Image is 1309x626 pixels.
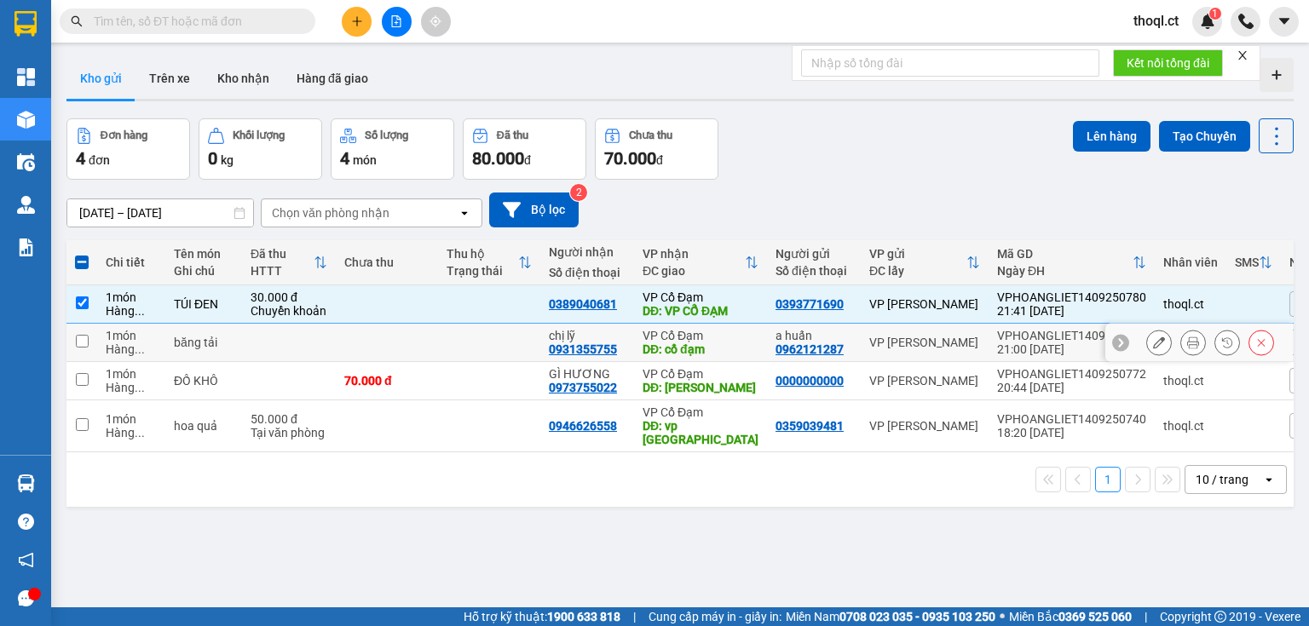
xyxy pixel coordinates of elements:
[251,290,327,304] div: 30.000 đ
[1009,607,1132,626] span: Miền Bắc
[649,607,781,626] span: Cung cấp máy in - giấy in:
[447,247,518,261] div: Thu hộ
[869,419,980,433] div: VP [PERSON_NAME]
[861,240,989,285] th: Toggle SortBy
[365,129,408,141] div: Số lượng
[1209,8,1221,20] sup: 1
[17,474,35,492] img: warehouse-icon
[18,514,34,530] span: question-circle
[14,11,37,37] img: logo-vxr
[390,15,402,27] span: file-add
[340,148,349,169] span: 4
[549,266,626,279] div: Số điện thoại
[71,15,83,27] span: search
[353,153,377,167] span: món
[1000,613,1005,620] span: ⚪️
[1238,14,1254,29] img: phone-icon
[1262,473,1276,486] svg: open
[643,342,758,356] div: DĐ: cổ đạm
[106,304,157,318] div: Hàng thông thường
[251,412,327,426] div: 50.000 đ
[331,118,454,180] button: Số lượng4món
[1120,10,1192,32] span: thoql.ct
[89,153,110,167] span: đơn
[1163,297,1218,311] div: thoql.ct
[17,111,35,129] img: warehouse-icon
[547,610,620,623] strong: 1900 633 818
[869,336,980,349] div: VP [PERSON_NAME]
[463,118,586,180] button: Đã thu80.000đ
[604,148,656,169] span: 70.000
[106,290,157,304] div: 1 món
[17,196,35,214] img: warehouse-icon
[106,367,157,381] div: 1 món
[776,247,852,261] div: Người gửi
[1145,607,1147,626] span: |
[997,342,1146,356] div: 21:00 [DATE]
[438,240,540,285] th: Toggle SortBy
[283,58,382,99] button: Hàng đã giao
[643,329,758,342] div: VP Cổ Đạm
[643,381,758,394] div: DĐ: XUÂN VIÊN
[643,247,745,261] div: VP nhận
[1200,14,1215,29] img: icon-new-feature
[997,290,1146,304] div: VPHOANGLIET1409250780
[643,264,745,278] div: ĐC giao
[101,129,147,141] div: Đơn hàng
[66,118,190,180] button: Đơn hàng4đơn
[421,7,451,37] button: aim
[1146,330,1172,355] div: Sửa đơn hàng
[174,374,234,388] div: ĐỒ KHÔ
[549,342,617,356] div: 0931355755
[1235,256,1259,269] div: SMS
[106,426,157,439] div: Hàng thông thường
[629,129,672,141] div: Chưa thu
[135,381,145,394] span: ...
[1127,54,1209,72] span: Kết nối tổng đài
[106,381,157,394] div: Hàng thông thường
[549,381,617,394] div: 0973755022
[447,264,518,278] div: Trạng thái
[776,329,852,342] div: a huấn
[776,264,852,278] div: Số điện thoại
[869,374,980,388] div: VP [PERSON_NAME]
[549,329,626,342] div: chị lỹ
[18,552,34,568] span: notification
[17,153,35,171] img: warehouse-icon
[344,374,430,388] div: 70.000 đ
[997,381,1146,394] div: 20:44 [DATE]
[549,419,617,433] div: 0946626558
[997,426,1146,439] div: 18:20 [DATE]
[1163,374,1218,388] div: thoql.ct
[1277,14,1292,29] span: caret-down
[76,148,85,169] span: 4
[174,419,234,433] div: hoa quả
[997,304,1146,318] div: 21:41 [DATE]
[643,367,758,381] div: VP Cổ Đạm
[344,256,430,269] div: Chưa thu
[94,12,295,31] input: Tìm tên, số ĐT hoặc mã đơn
[997,412,1146,426] div: VPHOANGLIET1409250740
[464,607,620,626] span: Hỗ trợ kỹ thuật:
[801,49,1099,77] input: Nhập số tổng đài
[430,15,441,27] span: aim
[643,290,758,304] div: VP Cổ Đạm
[66,58,136,99] button: Kho gửi
[17,68,35,86] img: dashboard-icon
[643,304,758,318] div: DĐ: VP CỔ ĐẠM
[17,238,35,256] img: solution-icon
[1163,419,1218,433] div: thoql.ct
[497,129,528,141] div: Đã thu
[570,184,587,201] sup: 2
[1237,49,1248,61] span: close
[106,256,157,269] div: Chi tiết
[489,192,579,227] button: Bộ lọc
[786,607,995,626] span: Miền Nam
[458,206,471,220] svg: open
[1163,256,1218,269] div: Nhân viên
[67,199,253,227] input: Select a date range.
[1073,121,1150,152] button: Lên hàng
[634,240,767,285] th: Toggle SortBy
[251,304,327,318] div: Chuyển khoản
[989,240,1155,285] th: Toggle SortBy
